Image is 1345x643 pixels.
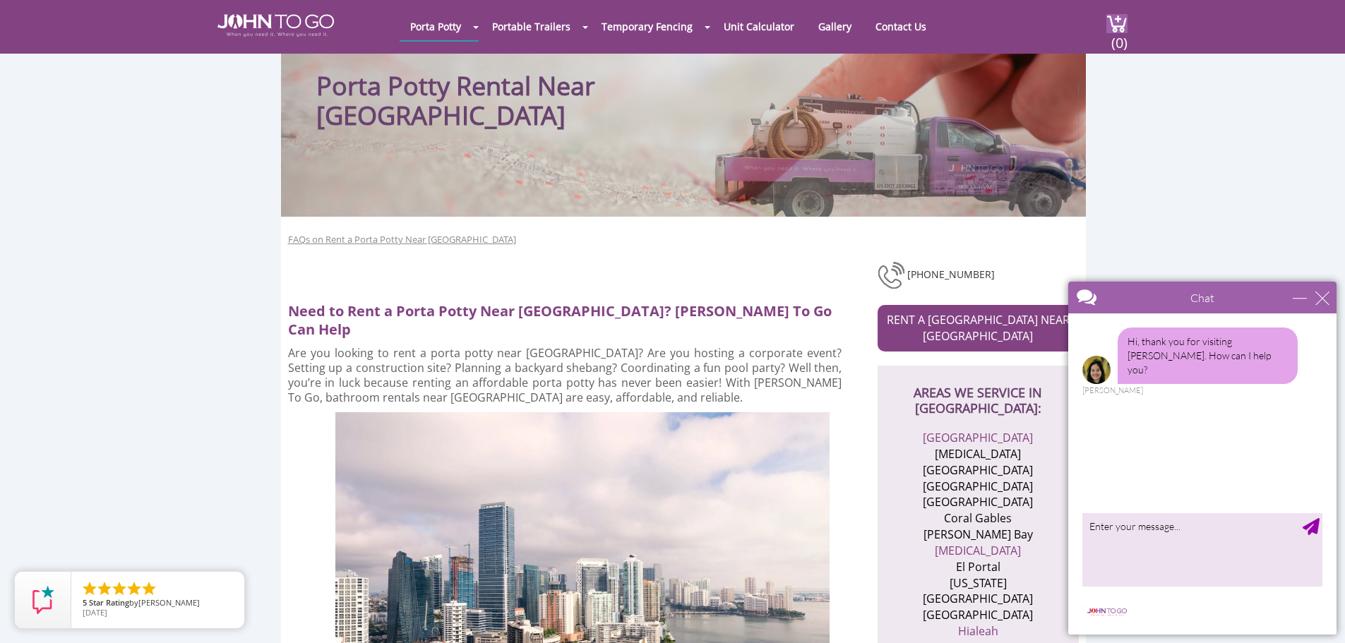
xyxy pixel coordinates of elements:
li: [GEOGRAPHIC_DATA] [909,607,1047,623]
li: [GEOGRAPHIC_DATA] [909,479,1047,495]
span: by [83,599,233,608]
a: Hialeah [958,623,998,639]
a: Temporary Fencing [591,13,703,40]
span: (0) [1111,22,1128,52]
h1: Porta Potty Rental Near [GEOGRAPHIC_DATA] [316,33,772,131]
li: [GEOGRAPHIC_DATA] [909,494,1047,510]
img: cart a [1106,14,1128,33]
li:  [111,580,128,597]
p: Are you looking to rent a porta potty near [GEOGRAPHIC_DATA]? Are you hosting a corporate event? ... [288,346,842,405]
span: Star Rating [89,597,129,608]
li:  [126,580,143,597]
a: Unit Calculator [713,13,805,40]
li: [PERSON_NAME] Bay [909,527,1047,543]
span: 5 [83,597,87,608]
li: [MEDICAL_DATA][GEOGRAPHIC_DATA] [909,446,1047,479]
a: RENT A [GEOGRAPHIC_DATA] NEAR [GEOGRAPHIC_DATA] [878,305,1079,351]
h2: AREAS WE SERVICE IN [GEOGRAPHIC_DATA]: [892,366,1065,416]
img: Review Rating [29,586,57,614]
span: [PERSON_NAME] [138,597,200,608]
li:  [96,580,113,597]
a: FAQs on Rent a Porta Potty Near [GEOGRAPHIC_DATA] [288,233,516,246]
a: [GEOGRAPHIC_DATA] [923,430,1033,445]
iframe: Live Chat Box [1060,273,1345,643]
li: Coral Gables [909,510,1047,527]
li: [US_STATE][GEOGRAPHIC_DATA] [909,575,1047,608]
img: phone-number [878,260,907,291]
a: [MEDICAL_DATA] [935,543,1021,558]
img: Truck [698,85,1079,217]
a: Gallery [808,13,862,40]
img: JOHN to go [217,14,334,37]
li:  [141,580,157,597]
li:  [81,580,98,597]
div: [PHONE_NUMBER] [878,260,1079,291]
a: Porta Potty [400,13,472,40]
h2: Need to Rent a Porta Potty Near [GEOGRAPHIC_DATA]? [PERSON_NAME] To Go Can Help [288,295,854,339]
li: El Portal [909,559,1047,575]
a: Portable Trailers [482,13,581,40]
a: Contact Us [865,13,937,40]
span: [DATE] [83,607,107,618]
